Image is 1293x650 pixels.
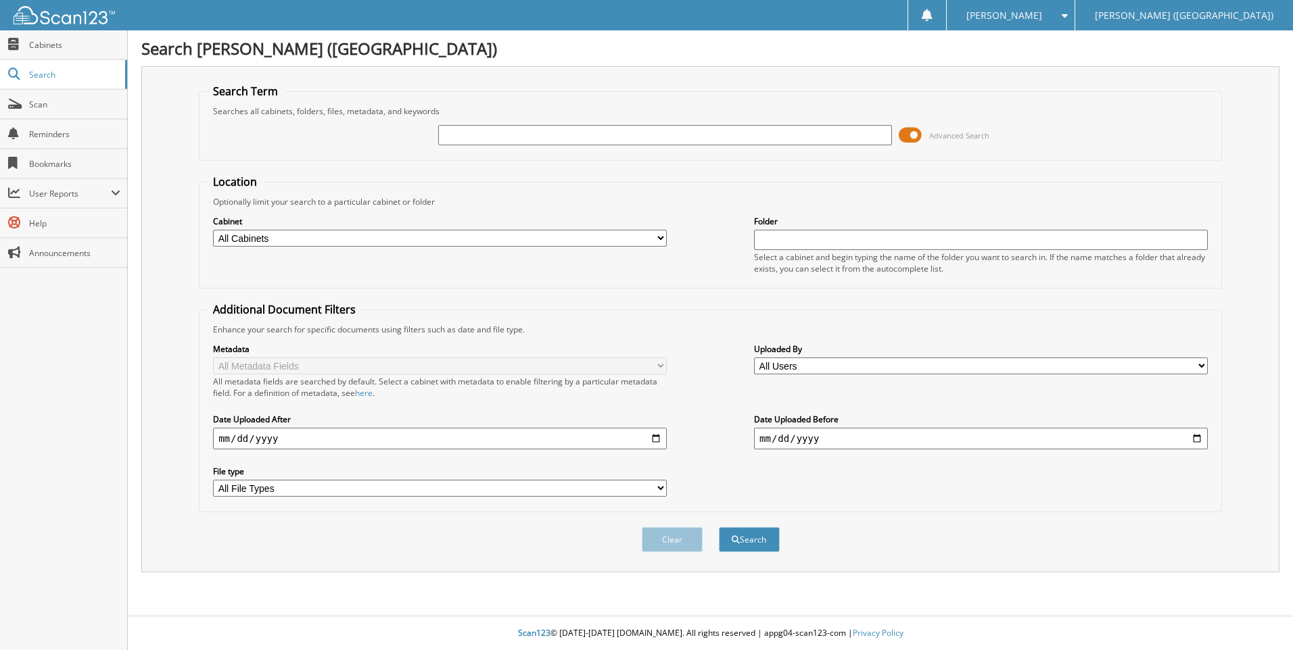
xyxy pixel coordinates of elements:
[29,128,120,140] span: Reminders
[141,37,1279,59] h1: Search [PERSON_NAME] ([GEOGRAPHIC_DATA])
[754,216,1208,227] label: Folder
[29,158,120,170] span: Bookmarks
[213,466,667,477] label: File type
[754,428,1208,449] input: end
[128,617,1293,650] div: © [DATE]-[DATE] [DOMAIN_NAME]. All rights reserved | appg04-scan123-com |
[29,69,118,80] span: Search
[853,627,903,639] a: Privacy Policy
[29,218,120,229] span: Help
[14,6,115,24] img: scan123-logo-white.svg
[206,105,1215,117] div: Searches all cabinets, folders, files, metadata, and keywords
[206,324,1215,335] div: Enhance your search for specific documents using filters such as date and file type.
[206,174,264,189] legend: Location
[206,196,1215,207] div: Optionally limit your search to a particular cabinet or folder
[929,130,989,141] span: Advanced Search
[213,414,667,425] label: Date Uploaded After
[29,188,111,199] span: User Reports
[355,387,373,399] a: here
[206,84,285,99] legend: Search Term
[719,527,780,552] button: Search
[754,251,1208,274] div: Select a cabinet and begin typing the name of the folder you want to search in. If the name match...
[642,527,703,552] button: Clear
[213,343,667,355] label: Metadata
[213,376,667,399] div: All metadata fields are searched by default. Select a cabinet with metadata to enable filtering b...
[1095,11,1273,20] span: [PERSON_NAME] ([GEOGRAPHIC_DATA])
[966,11,1042,20] span: [PERSON_NAME]
[29,247,120,259] span: Announcements
[29,99,120,110] span: Scan
[754,343,1208,355] label: Uploaded By
[213,216,667,227] label: Cabinet
[213,428,667,449] input: start
[206,302,362,317] legend: Additional Document Filters
[29,39,120,51] span: Cabinets
[518,627,550,639] span: Scan123
[754,414,1208,425] label: Date Uploaded Before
